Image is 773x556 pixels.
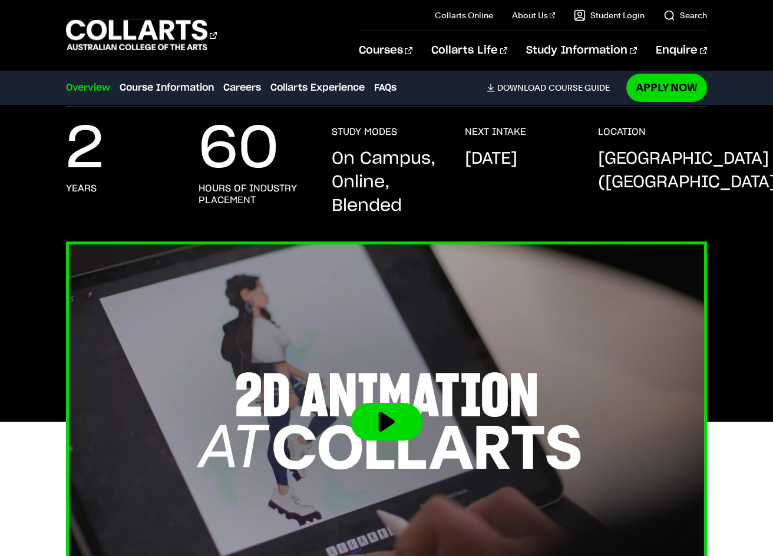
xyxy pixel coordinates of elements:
[66,81,110,95] a: Overview
[497,82,546,93] span: Download
[435,9,493,21] a: Collarts Online
[66,126,104,173] p: 2
[270,81,365,95] a: Collarts Experience
[512,9,556,21] a: About Us
[199,126,279,173] p: 60
[574,9,645,21] a: Student Login
[663,9,707,21] a: Search
[199,183,308,206] h3: Hours of industry placement
[120,81,214,95] a: Course Information
[431,31,507,70] a: Collarts Life
[359,31,412,70] a: Courses
[598,126,646,138] h3: LOCATION
[66,183,97,194] h3: Years
[465,126,526,138] h3: NEXT INTAKE
[223,81,261,95] a: Careers
[487,82,619,93] a: DownloadCourse Guide
[374,81,397,95] a: FAQs
[465,147,517,171] p: [DATE]
[656,31,707,70] a: Enquire
[526,31,637,70] a: Study Information
[66,18,217,52] div: Go to homepage
[626,74,707,101] a: Apply Now
[332,126,397,138] h3: STUDY MODES
[332,147,441,218] p: On Campus, Online, Blended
